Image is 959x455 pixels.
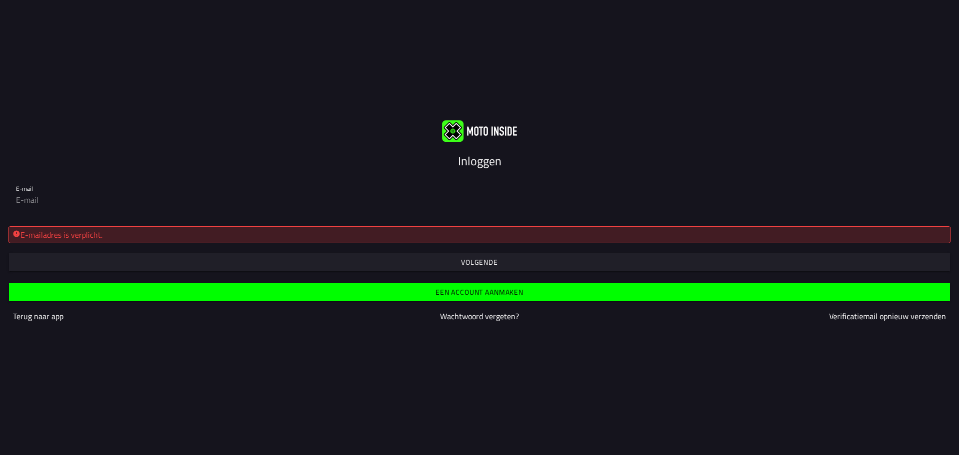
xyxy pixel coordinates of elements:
ion-icon: alert [12,230,20,238]
input: E-mail [16,190,943,210]
a: Verificatiemail opnieuw verzenden [829,310,946,322]
a: Terug naar app [13,310,63,322]
font: Volgende [461,257,498,267]
a: Wachtwoord vergeten? [440,310,519,322]
font: E-mailadres is verplicht. [20,229,102,241]
font: Een account aanmaken [436,287,523,297]
font: Inloggen [458,152,501,170]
